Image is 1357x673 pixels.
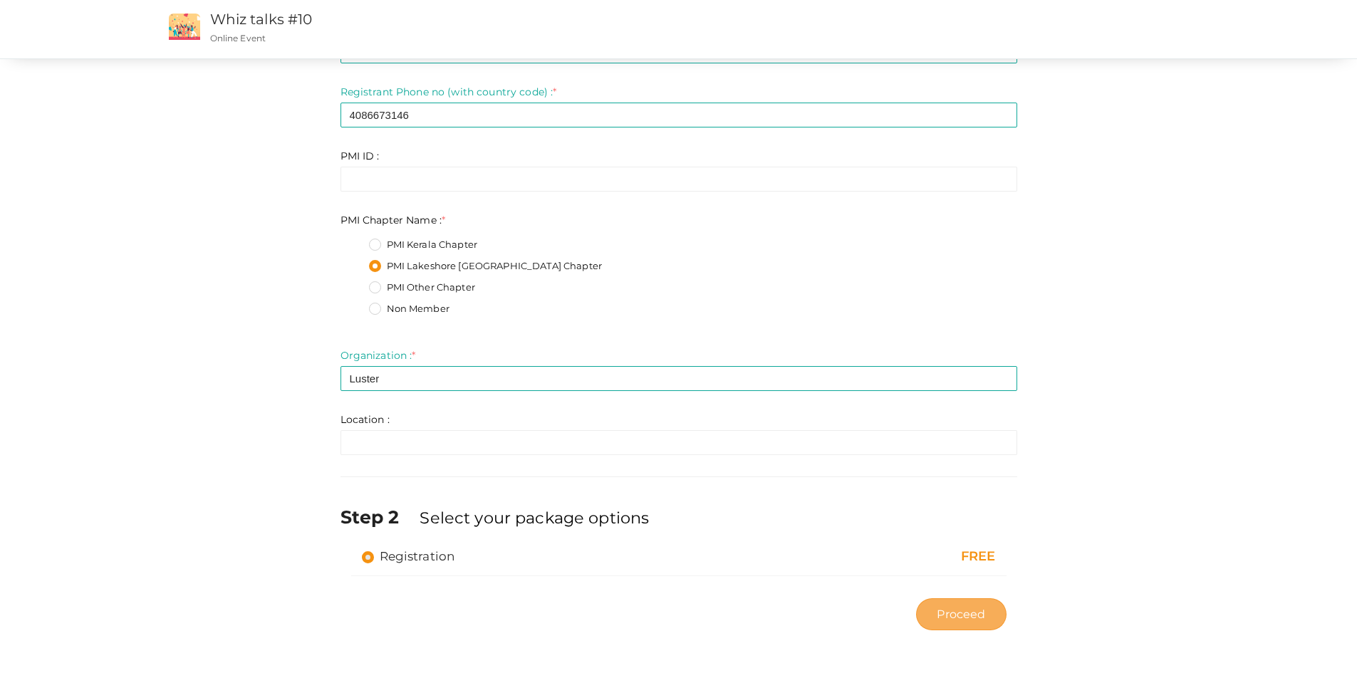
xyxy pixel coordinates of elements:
[369,281,475,295] label: PMI Other Chapter
[340,103,1017,127] input: Enter registrant phone no here.
[340,412,390,427] label: Location :
[210,11,313,28] a: Whiz talks #10
[340,213,446,227] label: PMI Chapter Name :
[340,85,557,99] label: Registrant Phone no (with country code) :
[369,302,449,316] label: Non Member
[340,348,416,362] label: Organization :
[937,606,985,622] span: Proceed
[340,504,417,530] label: Step 2
[169,14,200,40] img: event2.png
[369,238,478,252] label: PMI Kerala Chapter
[916,598,1006,630] button: Proceed
[802,548,996,566] div: FREE
[340,149,380,163] label: PMI ID :
[210,32,889,44] p: Online Event
[369,259,602,273] label: PMI Lakeshore [GEOGRAPHIC_DATA] Chapter
[420,506,649,529] label: Select your package options
[362,548,455,565] label: Registration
